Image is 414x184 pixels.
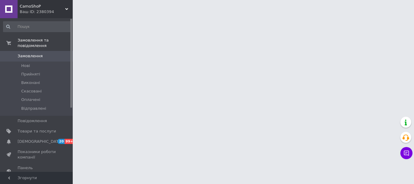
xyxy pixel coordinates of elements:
[21,106,46,111] span: Відправлені
[21,97,40,102] span: Оплачені
[58,139,65,144] span: 20
[21,72,40,77] span: Прийняті
[18,139,62,144] span: [DEMOGRAPHIC_DATA]
[18,165,56,176] span: Панель управління
[18,129,56,134] span: Товари та послуги
[21,89,42,94] span: Скасовані
[400,147,412,159] button: Чат з покупцем
[21,80,40,85] span: Виконані
[20,9,73,15] div: Ваш ID: 2380394
[3,21,72,32] input: Пошук
[20,4,65,9] span: CamoShoP
[18,118,47,124] span: Повідомлення
[18,38,73,49] span: Замовлення та повідомлення
[65,139,75,144] span: 99+
[21,63,30,69] span: Нові
[18,149,56,160] span: Показники роботи компанії
[18,53,43,59] span: Замовлення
